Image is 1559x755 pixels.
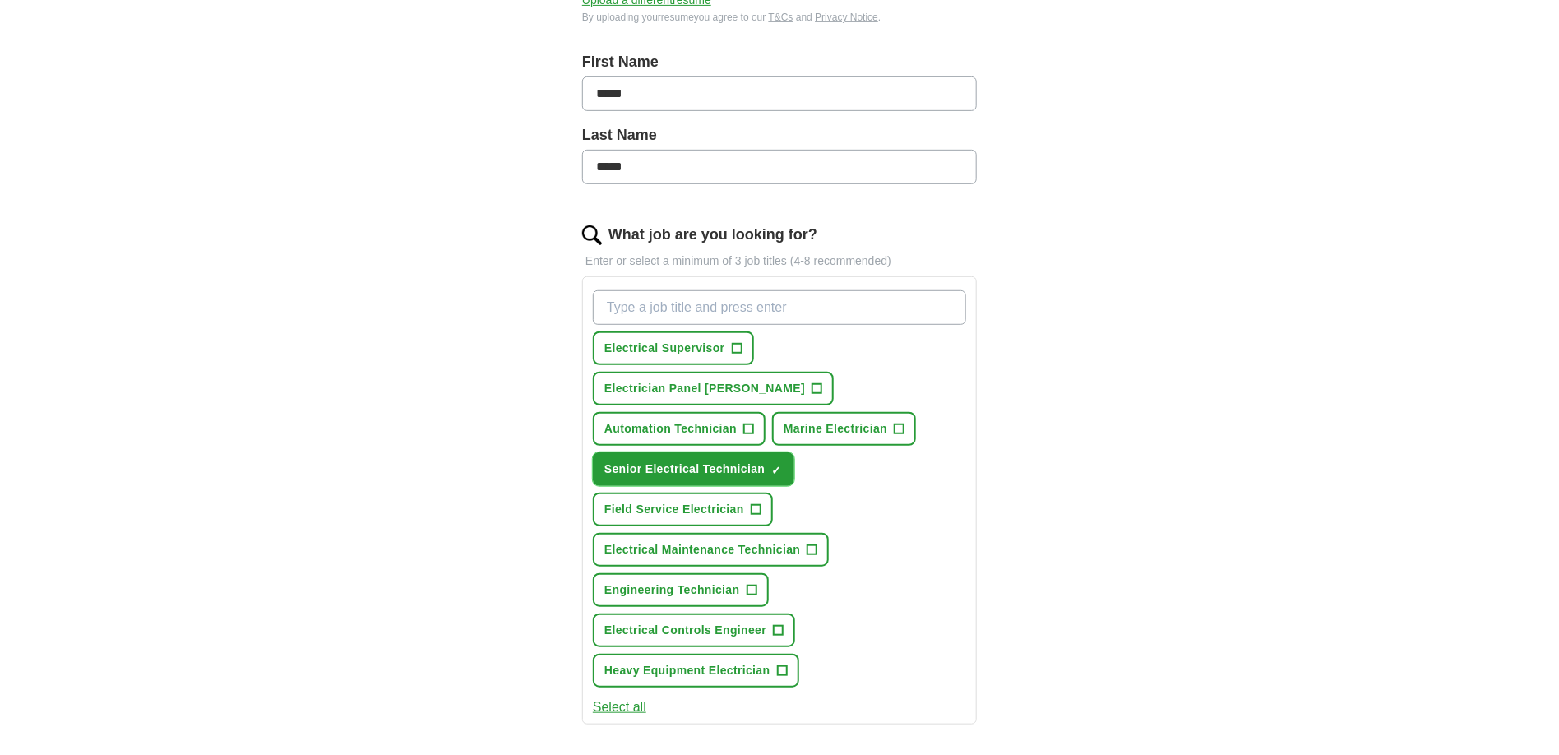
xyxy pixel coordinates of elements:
[604,501,744,518] span: Field Service Electrician
[604,461,766,478] span: Senior Electrical Technician
[604,420,737,438] span: Automation Technician
[772,464,782,477] span: ✓
[593,697,646,717] button: Select all
[593,533,829,567] button: Electrical Maintenance Technician
[784,420,887,438] span: Marine Electrician
[593,452,794,486] button: Senior Electrical Technician✓
[604,622,766,639] span: Electrical Controls Engineer
[593,290,966,325] input: Type a job title and press enter
[582,51,977,73] label: First Name
[582,225,602,245] img: search.png
[815,12,878,23] a: Privacy Notice
[604,662,770,679] span: Heavy Equipment Electrician
[593,573,769,607] button: Engineering Technician
[582,124,977,146] label: Last Name
[593,493,773,526] button: Field Service Electrician
[593,654,799,688] button: Heavy Equipment Electrician
[608,224,817,246] label: What job are you looking for?
[582,10,977,25] div: By uploading your resume you agree to our and .
[604,340,725,357] span: Electrical Supervisor
[593,331,754,365] button: Electrical Supervisor
[582,252,977,270] p: Enter or select a minimum of 3 job titles (4-8 recommended)
[604,541,800,558] span: Electrical Maintenance Technician
[772,412,916,446] button: Marine Electrician
[604,581,740,599] span: Engineering Technician
[593,614,795,647] button: Electrical Controls Engineer
[593,372,834,405] button: Electrician Panel [PERSON_NAME]
[593,412,766,446] button: Automation Technician
[769,12,793,23] a: T&Cs
[604,380,805,397] span: Electrician Panel [PERSON_NAME]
